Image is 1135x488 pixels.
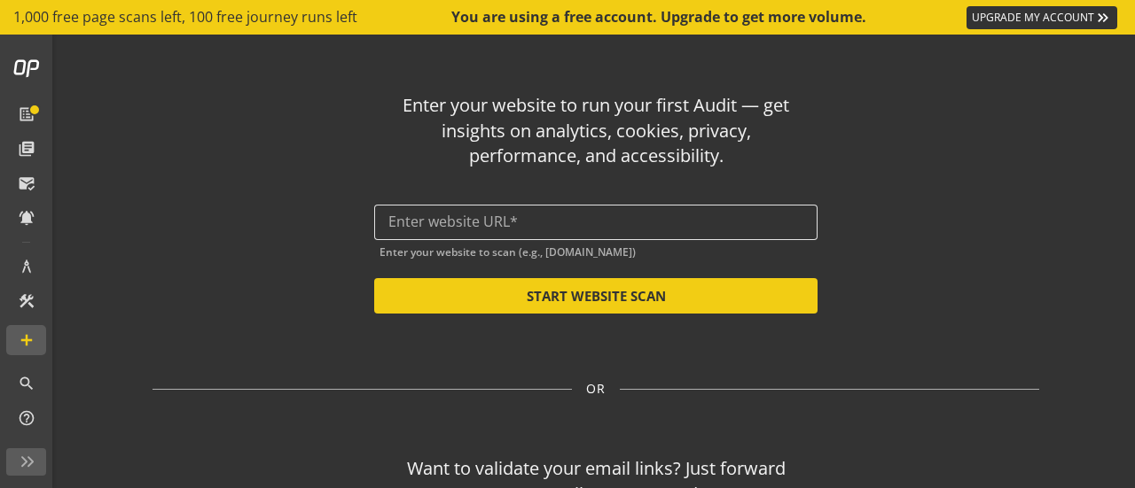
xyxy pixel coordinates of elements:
[18,209,35,227] mat-icon: notifications_active
[586,380,606,398] span: OR
[18,258,35,275] mat-icon: architecture
[380,242,636,259] mat-hint: Enter your website to scan (e.g., [DOMAIN_NAME])
[18,105,35,123] mat-icon: list_alt
[18,331,35,349] mat-icon: add
[18,409,35,427] mat-icon: help_outline
[1094,9,1112,27] mat-icon: keyboard_double_arrow_right
[967,6,1117,29] a: UPGRADE MY ACCOUNT
[13,7,357,27] span: 1,000 free page scans left, 100 free journey runs left
[18,140,35,158] mat-icon: library_books
[451,7,868,27] div: You are using a free account. Upgrade to get more volume.
[18,375,35,392] mat-icon: search
[18,174,35,192] mat-icon: mark_email_read
[374,278,818,314] button: START WEBSITE SCAN
[18,292,35,310] mat-icon: construction
[399,93,794,169] div: Enter your website to run your first Audit — get insights on analytics, cookies, privacy, perform...
[388,213,803,230] input: Enter website URL*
